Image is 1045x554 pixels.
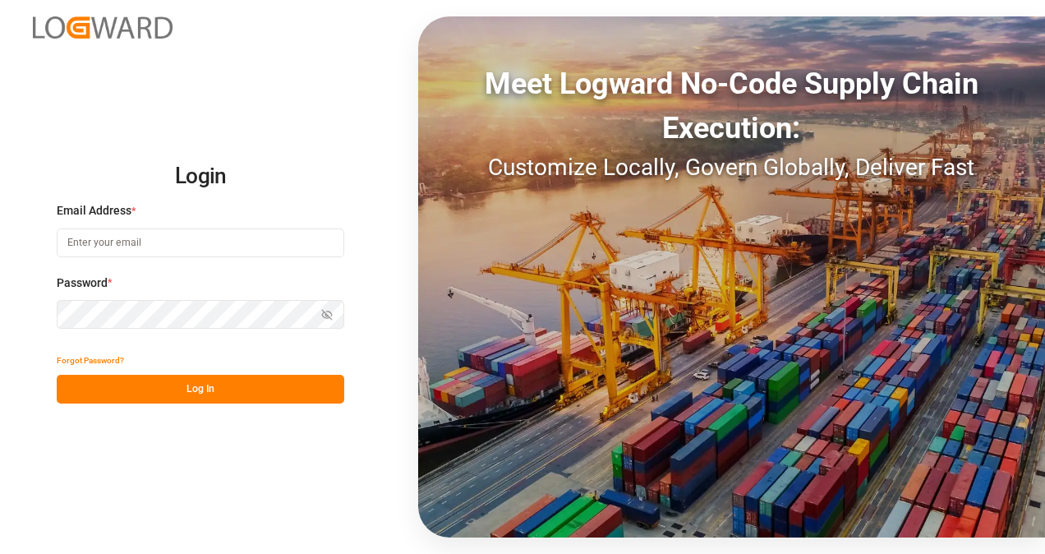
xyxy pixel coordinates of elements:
[57,275,108,292] span: Password
[57,202,131,219] span: Email Address
[57,229,344,257] input: Enter your email
[418,150,1045,185] div: Customize Locally, Govern Globally, Deliver Fast
[57,375,344,404] button: Log In
[57,346,124,375] button: Forgot Password?
[57,150,344,203] h2: Login
[33,16,173,39] img: Logward_new_orange.png
[418,62,1045,150] div: Meet Logward No-Code Supply Chain Execution:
